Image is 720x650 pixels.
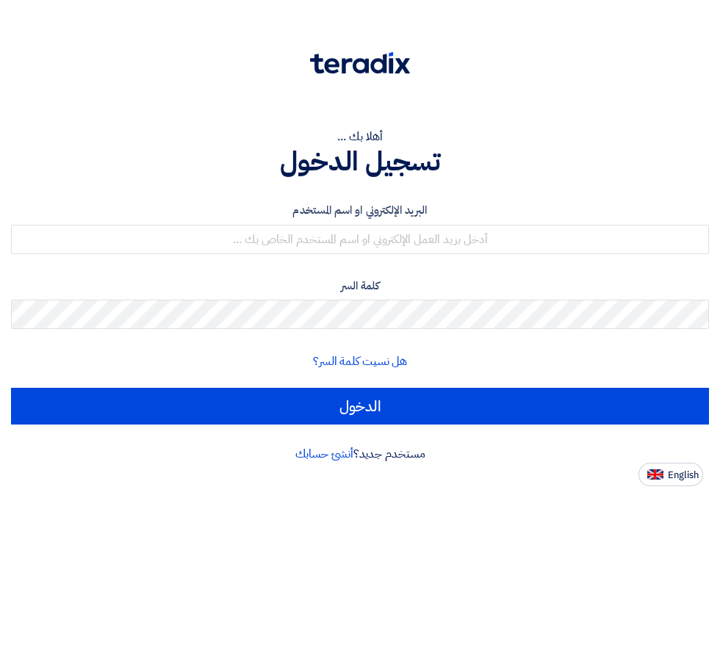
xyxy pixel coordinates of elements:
[11,202,709,219] label: البريد الإلكتروني او اسم المستخدم
[313,353,407,370] a: هل نسيت كلمة السر؟
[11,145,709,178] h1: تسجيل الدخول
[11,445,709,463] div: مستخدم جديد؟
[310,52,410,74] img: Teradix logo
[638,463,703,486] button: English
[647,469,663,480] img: en-US.png
[295,445,353,463] a: أنشئ حسابك
[668,470,699,480] span: English
[11,278,709,295] label: كلمة السر
[11,388,709,425] input: الدخول
[11,128,709,145] div: أهلا بك ...
[11,225,709,254] input: أدخل بريد العمل الإلكتروني او اسم المستخدم الخاص بك ...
